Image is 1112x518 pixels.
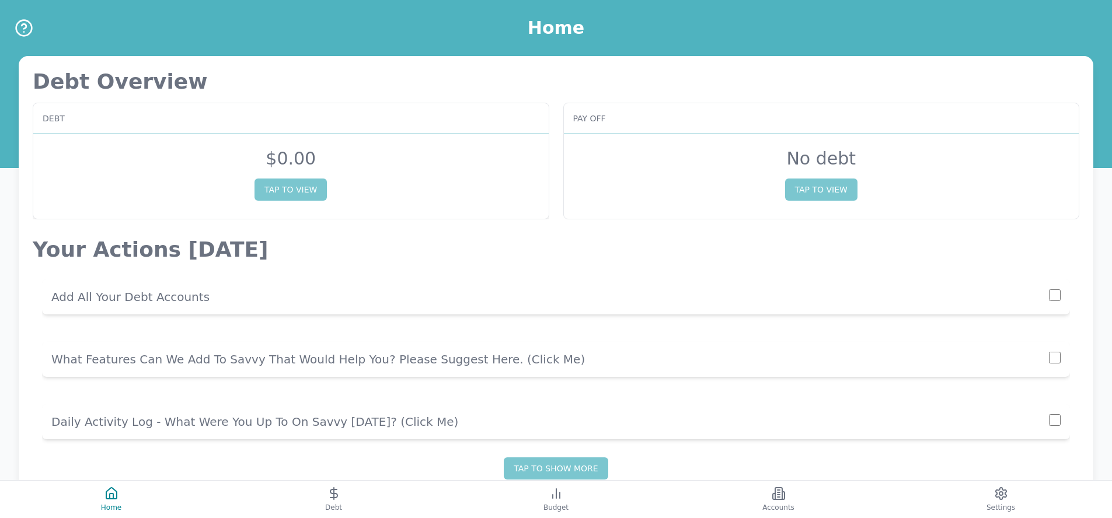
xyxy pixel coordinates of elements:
span: Pay off [573,113,606,124]
p: Add All Your Debt Accounts [51,289,1049,305]
p: What Features Can We Add To Savvy That Would Help You? Please Suggest Here. (click me) [51,351,1049,367]
span: Accounts [762,503,794,512]
span: Settings [986,503,1015,512]
button: Tap to show more [504,457,608,480]
button: Help [14,18,34,38]
button: TAP TO VIEW [255,178,327,201]
button: TAP TO VIEW [785,178,857,201]
span: Budget [543,503,569,512]
span: Home [101,503,121,512]
button: Accounts [667,481,890,518]
p: Debt Overview [33,70,1079,93]
button: Settings [890,481,1112,518]
p: Daily Activity Log - What Were You Up To On Savvy [DATE]? (click me) [51,414,1049,430]
span: Debt [325,503,342,512]
h1: Home [528,17,584,38]
span: No debt [786,148,856,169]
span: Debt [43,113,65,124]
button: Budget [445,481,667,518]
button: Debt [222,481,445,518]
span: $ 0.00 [266,148,316,169]
p: Your Actions [DATE] [33,238,1079,261]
